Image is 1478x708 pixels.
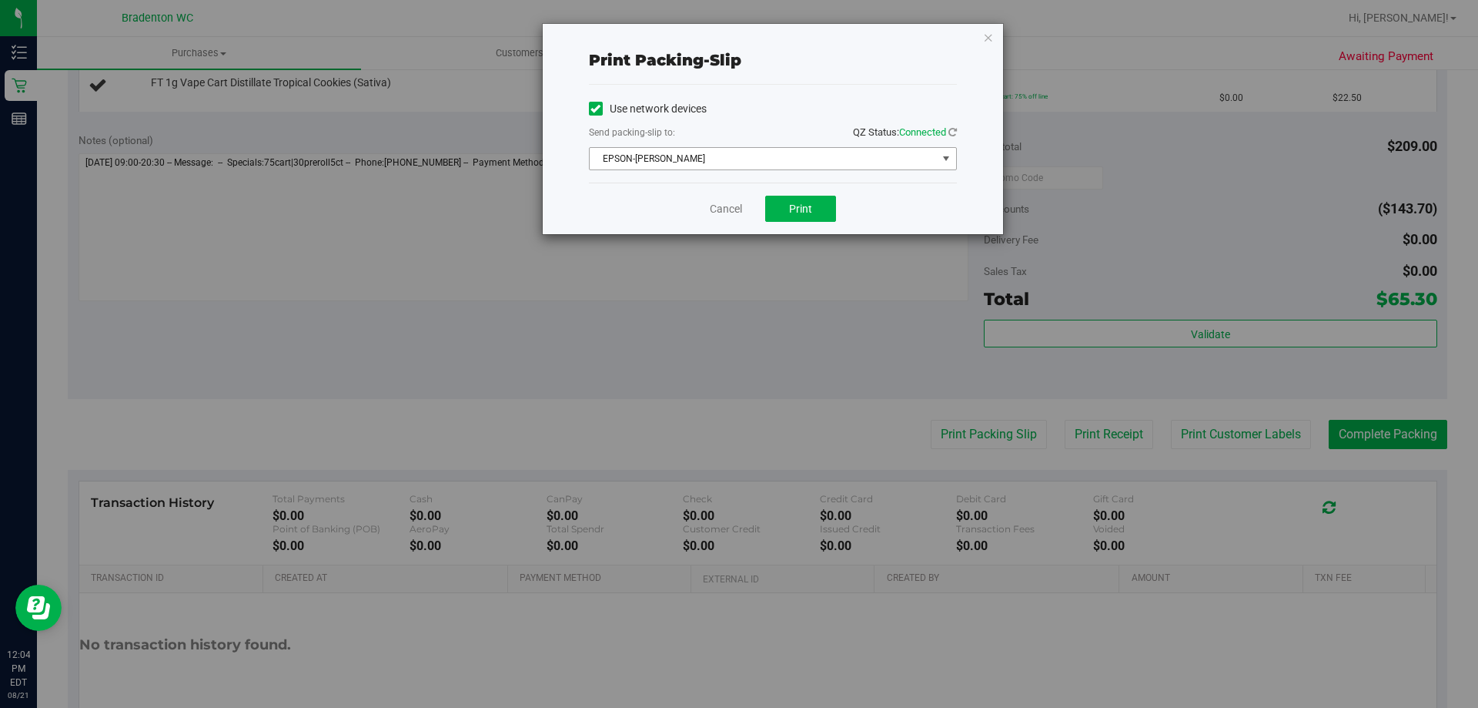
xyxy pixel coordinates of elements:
span: QZ Status: [853,126,957,138]
label: Send packing-slip to: [589,126,675,139]
span: EPSON-[PERSON_NAME] [590,148,937,169]
label: Use network devices [589,101,707,117]
span: Print packing-slip [589,51,741,69]
iframe: Resource center [15,585,62,631]
button: Print [765,196,836,222]
a: Cancel [710,201,742,217]
span: select [936,148,955,169]
span: Connected [899,126,946,138]
span: Print [789,203,812,215]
